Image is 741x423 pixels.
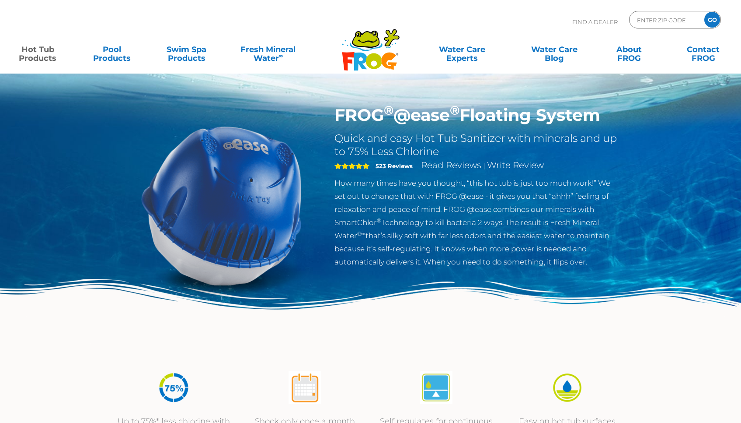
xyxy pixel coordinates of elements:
[289,371,321,404] img: atease-icon-shock-once
[415,41,509,58] a: Water CareExperts
[337,18,404,71] img: Frog Products Logo
[157,371,190,404] img: icon-atease-75percent-less
[483,162,485,170] span: |
[704,12,720,28] input: GO
[157,41,215,58] a: Swim SpaProducts
[572,11,618,33] p: Find A Dealer
[334,105,620,125] h1: FROG @ease Floating System
[334,132,620,158] h2: Quick and easy Hot Tub Sanitizer with minerals and up to 75% Less Chlorine
[487,160,544,170] a: Write Review
[525,41,583,58] a: Water CareBlog
[600,41,658,58] a: AboutFROG
[9,41,66,58] a: Hot TubProducts
[421,160,481,170] a: Read Reviews
[279,52,283,59] sup: ∞
[357,230,365,237] sup: ®∞
[384,102,393,118] sup: ®
[675,41,732,58] a: ContactFROG
[376,162,413,169] strong: 523 Reviews
[420,371,452,404] img: atease-icon-self-regulates
[334,176,620,268] p: How many times have you thought, “this hot tub is just too much work!” We set out to change that ...
[122,105,322,306] img: hot-tub-product-atease-system.png
[450,102,459,118] sup: ®
[377,217,381,224] sup: ®
[551,371,584,404] img: icon-atease-easy-on
[334,162,369,169] span: 5
[83,41,141,58] a: PoolProducts
[232,41,305,58] a: Fresh MineralWater∞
